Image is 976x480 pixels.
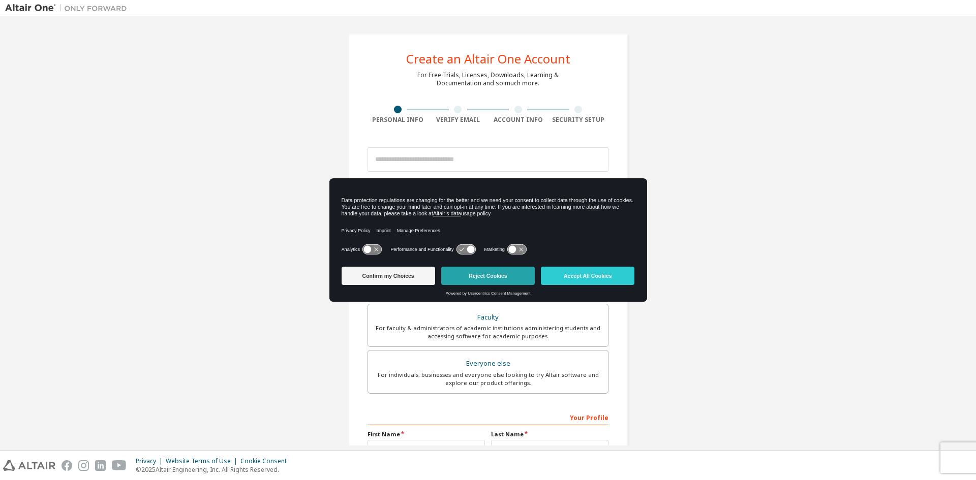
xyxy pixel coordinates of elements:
div: Account Info [488,116,548,124]
div: Faculty [374,310,602,325]
img: altair_logo.svg [3,460,55,471]
div: Security Setup [548,116,609,124]
div: Your Profile [368,409,608,425]
label: Last Name [491,430,608,438]
div: For individuals, businesses and everyone else looking to try Altair software and explore our prod... [374,371,602,387]
div: Cookie Consent [240,457,293,465]
label: First Name [368,430,485,438]
div: Everyone else [374,357,602,371]
img: instagram.svg [78,460,89,471]
p: © 2025 Altair Engineering, Inc. All Rights Reserved. [136,465,293,474]
img: Altair One [5,3,132,13]
img: linkedin.svg [95,460,106,471]
div: For faculty & administrators of academic institutions administering students and accessing softwa... [374,324,602,340]
div: Create an Altair One Account [406,53,570,65]
div: Website Terms of Use [166,457,240,465]
div: Personal Info [368,116,428,124]
div: Privacy [136,457,166,465]
div: For Free Trials, Licenses, Downloads, Learning & Documentation and so much more. [417,71,559,87]
img: facebook.svg [62,460,72,471]
img: youtube.svg [112,460,127,471]
div: Verify Email [428,116,489,124]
